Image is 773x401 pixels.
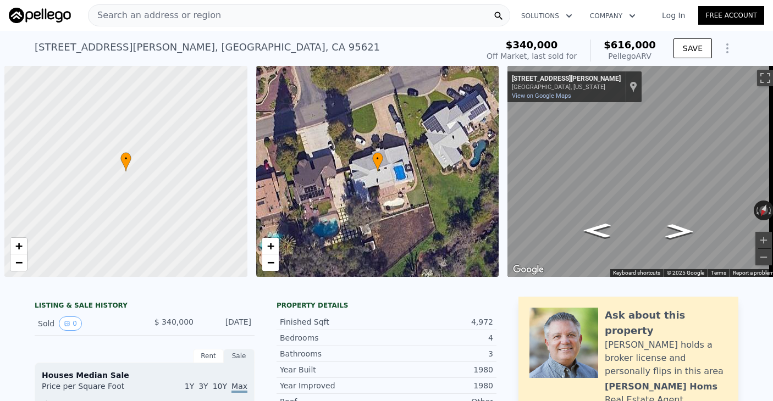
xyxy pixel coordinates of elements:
[277,301,496,310] div: Property details
[510,263,546,277] a: Open this area in Google Maps (opens a new window)
[262,254,279,271] a: Zoom out
[193,349,224,363] div: Rent
[605,338,727,378] div: [PERSON_NAME] holds a broker license and personally flips in this area
[59,316,82,331] button: View historical data
[10,238,27,254] a: Zoom in
[605,380,717,393] div: [PERSON_NAME] Homs
[9,8,71,23] img: Pellego
[89,9,221,22] span: Search an address or region
[280,348,387,359] div: Bathrooms
[711,270,726,276] a: Terms (opens in new tab)
[202,316,251,331] div: [DATE]
[231,382,247,393] span: Max
[667,270,704,276] span: © 2025 Google
[120,152,131,171] div: •
[512,83,621,91] div: [GEOGRAPHIC_DATA], [US_STATE]
[120,154,131,164] span: •
[372,154,383,164] span: •
[42,381,145,398] div: Price per Square Foot
[35,301,255,312] div: LISTING & SALE HISTORY
[649,10,698,21] a: Log In
[198,382,208,391] span: 3Y
[572,220,622,241] path: Go Northeast, Matheny Way
[213,382,227,391] span: 10Y
[280,316,387,327] div: Finished Sqft
[10,254,27,271] a: Zoom out
[604,51,656,62] div: Pellego ARV
[756,200,772,221] button: Reset the view
[262,238,279,254] a: Zoom in
[716,37,738,59] button: Show Options
[755,232,772,248] button: Zoom in
[185,382,194,391] span: 1Y
[42,370,247,381] div: Houses Median Sale
[280,380,387,391] div: Year Improved
[15,255,23,269] span: −
[267,255,274,269] span: −
[630,81,637,93] a: Show location on map
[698,6,764,25] a: Free Account
[512,6,581,26] button: Solutions
[387,364,493,375] div: 1980
[487,51,577,62] div: Off Market, last sold for
[35,40,380,55] div: [STREET_ADDRESS][PERSON_NAME] , [GEOGRAPHIC_DATA] , CA 95621
[154,318,194,326] span: $ 340,000
[280,364,387,375] div: Year Built
[15,239,23,253] span: +
[673,38,712,58] button: SAVE
[605,308,727,338] div: Ask about this property
[755,249,772,265] button: Zoom out
[387,348,493,359] div: 3
[506,39,558,51] span: $340,000
[510,263,546,277] img: Google
[372,152,383,171] div: •
[613,269,660,277] button: Keyboard shortcuts
[267,239,274,253] span: +
[38,316,136,331] div: Sold
[512,92,571,99] a: View on Google Maps
[512,75,621,83] div: [STREET_ADDRESS][PERSON_NAME]
[653,220,706,242] path: Go West, Matheny Way
[387,332,493,343] div: 4
[754,200,760,220] button: Rotate counterclockwise
[224,349,255,363] div: Sale
[604,39,656,51] span: $616,000
[581,6,644,26] button: Company
[280,332,387,343] div: Bedrooms
[387,316,493,327] div: 4,972
[387,380,493,391] div: 1980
